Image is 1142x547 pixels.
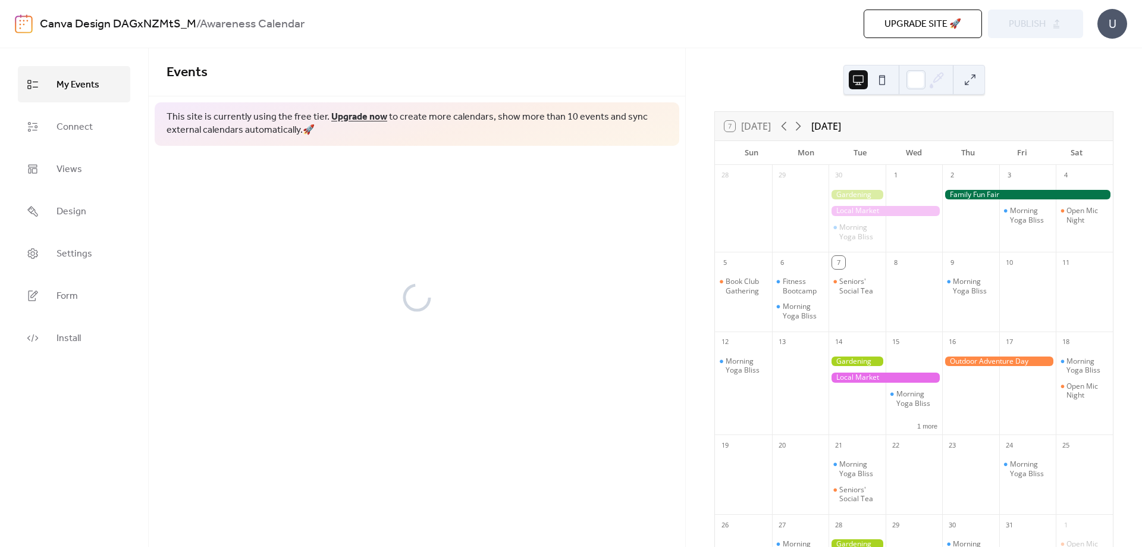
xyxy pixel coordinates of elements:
[829,460,886,478] div: Morning Yoga Bliss
[57,245,92,263] span: Settings
[776,169,789,182] div: 29
[776,336,789,349] div: 13
[946,439,959,452] div: 23
[18,66,130,102] a: My Events
[1056,382,1113,400] div: Open Mic Night
[1049,141,1103,165] div: Sat
[1010,206,1052,224] div: Morning Yoga Bliss
[839,460,881,478] div: Morning Yoga Bliss
[887,141,941,165] div: Wed
[889,336,902,349] div: 15
[946,518,959,532] div: 30
[889,169,902,182] div: 1
[995,141,1049,165] div: Fri
[719,439,732,452] div: 19
[724,141,779,165] div: Sun
[719,256,732,269] div: 5
[167,111,667,137] span: This site is currently using the free tier. to create more calendars, show more than 10 events an...
[715,357,772,375] div: Morning Yoga Bliss
[839,223,881,241] div: Morning Yoga Bliss
[942,357,1056,367] div: Outdoor Adventure Day
[772,302,829,320] div: Morning Yoga Bliss
[1003,256,1016,269] div: 10
[832,518,845,532] div: 28
[18,108,130,145] a: Connect
[1066,382,1108,400] div: Open Mic Night
[776,439,789,452] div: 20
[719,169,732,182] div: 28
[833,141,887,165] div: Tue
[832,336,845,349] div: 14
[719,518,732,532] div: 26
[40,13,196,36] a: Canva Design DAGxNZMtS_M
[1010,460,1052,478] div: Morning Yoga Bliss
[57,160,82,179] span: Views
[331,108,387,126] a: Upgrade now
[829,223,886,241] div: Morning Yoga Bliss
[832,169,845,182] div: 30
[889,439,902,452] div: 22
[889,518,902,532] div: 29
[829,373,942,383] div: Local Market
[1059,439,1072,452] div: 25
[18,320,130,356] a: Install
[1003,518,1016,532] div: 31
[1059,256,1072,269] div: 11
[776,518,789,532] div: 27
[18,151,130,187] a: Views
[912,420,942,430] button: 1 more
[726,277,767,295] div: Book Club Gathering
[779,141,833,165] div: Mon
[1097,9,1127,39] div: U
[1059,169,1072,182] div: 4
[18,235,130,271] a: Settings
[1003,169,1016,182] div: 3
[57,118,93,136] span: Connect
[864,10,982,38] button: Upgrade site 🚀
[57,287,78,305] span: Form
[200,13,305,36] b: Awareness Calendar
[839,277,881,295] div: Seniors' Social Tea
[953,277,994,295] div: Morning Yoga Bliss
[829,485,886,504] div: Seniors' Social Tea
[832,256,845,269] div: 7
[726,357,767,375] div: Morning Yoga Bliss
[941,141,995,165] div: Thu
[1059,518,1072,532] div: 1
[18,193,130,229] a: Design
[1066,206,1108,224] div: Open Mic Night
[946,256,959,269] div: 9
[57,76,99,94] span: My Events
[829,277,886,295] div: Seniors' Social Tea
[829,357,886,367] div: Gardening Workshop
[1059,336,1072,349] div: 18
[1003,439,1016,452] div: 24
[776,256,789,269] div: 6
[829,190,886,200] div: Gardening Workshop
[811,119,841,133] div: [DATE]
[196,13,200,36] b: /
[783,302,824,320] div: Morning Yoga Bliss
[942,277,999,295] div: Morning Yoga Bliss
[1003,336,1016,349] div: 17
[839,485,881,504] div: Seniors' Social Tea
[719,336,732,349] div: 12
[886,389,943,408] div: Morning Yoga Bliss
[999,206,1056,224] div: Morning Yoga Bliss
[884,17,961,32] span: Upgrade site 🚀
[783,277,824,295] div: Fitness Bootcamp
[1056,357,1113,375] div: Morning Yoga Bliss
[167,60,208,86] span: Events
[1056,206,1113,224] div: Open Mic Night
[999,460,1056,478] div: Morning Yoga Bliss
[946,336,959,349] div: 16
[829,206,942,216] div: Local Market
[57,202,86,221] span: Design
[942,190,1113,200] div: Family Fun Fair
[18,277,130,314] a: Form
[889,256,902,269] div: 8
[715,277,772,295] div: Book Club Gathering
[946,169,959,182] div: 2
[896,389,938,408] div: Morning Yoga Bliss
[1066,357,1108,375] div: Morning Yoga Bliss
